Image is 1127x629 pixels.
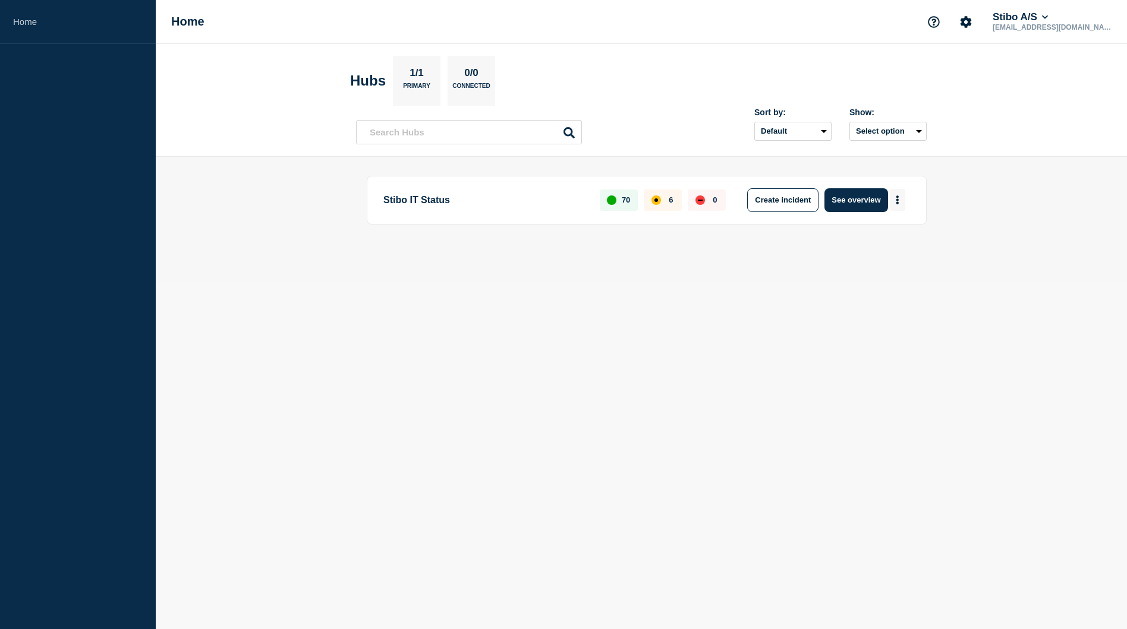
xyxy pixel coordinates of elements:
[921,10,946,34] button: Support
[990,11,1050,23] button: Stibo A/S
[695,195,705,205] div: down
[460,67,483,83] p: 0/0
[754,122,832,141] select: Sort by
[754,108,832,117] div: Sort by:
[849,108,927,117] div: Show:
[403,83,430,95] p: Primary
[356,120,582,144] input: Search Hubs
[824,188,887,212] button: See overview
[990,23,1114,31] p: [EMAIL_ADDRESS][DOMAIN_NAME]
[669,195,673,204] p: 6
[651,195,661,205] div: affected
[171,15,204,29] h1: Home
[350,72,386,89] h2: Hubs
[622,195,630,204] p: 70
[713,195,717,204] p: 0
[849,122,927,141] button: Select option
[405,67,429,83] p: 1/1
[747,188,819,212] button: Create incident
[890,189,905,211] button: More actions
[452,83,490,95] p: Connected
[607,195,616,205] div: up
[953,10,978,34] button: Account settings
[383,188,586,212] p: Stibo IT Status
